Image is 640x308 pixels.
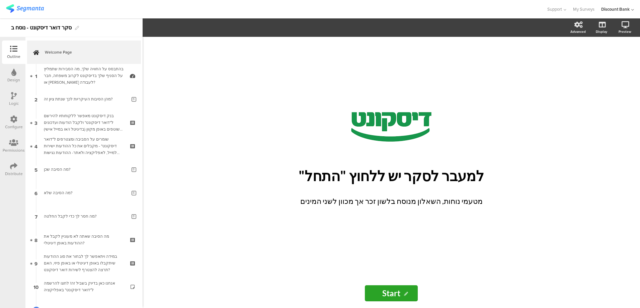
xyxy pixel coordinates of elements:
[33,283,38,290] span: 10
[267,167,515,184] p: למעבר לסקר יש ללחוץ "התחל"
[44,233,124,246] div: מה הסיבה שאתה לא מעוניין לקבל את ההודעות באופן דיגיטלי?
[45,49,131,56] span: Welcome Page
[27,275,141,298] a: 10 אנחנו כאן בדיוק בשביל זה! לחצו להרשמה ל"דואר דיסקונט" באפליקציה
[547,6,562,12] span: Support
[619,29,631,34] div: Preview
[27,64,141,87] a: 1 בהתבסס על החוויה שלך, מה הסבירות שתמליץ על הסניף שלך בדיסקונט לקרוב משפחה, חבר או [PERSON_NAME]...
[27,205,141,228] a: 7 מה חסר לך כדי לקבל החלטה?
[3,147,25,153] div: Permissions
[7,54,20,60] div: Outline
[44,213,127,220] div: מה חסר לך כדי לקבל החלטה?
[34,95,37,103] span: 2
[44,280,124,293] div: אנחנו כאן בדיוק בשביל זה! לחצו להרשמה ל"דואר דיסקונט" באפליקציה
[44,166,127,173] div: מה הסיבה שכן?
[27,111,141,134] a: 3 בנק דיסקונט מאפשר ללקוחותיו להירשם ל"דואר דיסקונט" ולקבל הודעות ועדכונים שוטפים באופן מקוון (בד...
[27,41,141,64] a: Welcome Page
[44,96,127,102] div: מהן הסיבות העיקריות לכך שנתת ציון זה?
[44,66,124,86] div: בהתבסס על החוויה שלך, מה הסבירות שתמליץ על הסניף שלך בדיסקונט לקרוב משפחה, חבר או עמית לעבודה?
[274,196,508,207] p: מטעמי נוחות, השאלון מנוסח בלשון זכר אך מכוון לשני המינים
[34,189,37,197] span: 6
[365,285,418,301] input: Start
[27,87,141,111] a: 2 מהן הסיבות העיקריות לכך שנתת ציון זה?
[570,29,586,34] div: Advanced
[35,72,37,79] span: 1
[27,158,141,181] a: 5 מה הסיבה שכן?
[34,259,37,267] span: 9
[44,253,124,273] div: במידה ויתאפשר לך לבחור את סוג ההודעות שיתקבלו באופן דיגיטלי או באופן פיזי, האם תרצה להצטרף לשירות...
[27,181,141,205] a: 6 מה הסיבה שלא?
[5,124,23,130] div: Configure
[44,189,127,196] div: מה הסיבה שלא?
[7,77,20,83] div: Design
[9,100,19,106] div: Logic
[34,236,37,243] span: 8
[34,119,37,126] span: 3
[44,136,124,156] div: שומרים על הסביבה ומצטרפים ל"דואר דיסקונט" - מקבלים את כל ההודעות ישירות למייל, לאפליקציה ולאתר- ה...
[11,22,72,33] div: סקר דואר דיסקונט - נוסח ב
[44,112,124,133] div: בנק דיסקונט מאפשר ללקוחותיו להירשם ל"דואר דיסקונט" ולקבל הודעות ועדכונים שוטפים באופן מקוון (בדיג...
[27,228,141,251] a: 8 מה הסיבה שאתה לא מעוניין לקבל את ההודעות באופן דיגיטלי?
[35,213,37,220] span: 7
[27,134,141,158] a: 4 שומרים על הסביבה ומצטרפים ל"דואר דיסקונט" - מקבלים את כל ההודעות ישירות למייל, לאפליקציה ולאתר-...
[5,171,23,177] div: Distribute
[27,251,141,275] a: 9 במידה ויתאפשר לך לבחור את סוג ההודעות שיתקבלו באופן דיגיטלי או באופן פיזי, האם תרצה להצטרף לשיר...
[34,166,37,173] span: 5
[34,142,37,150] span: 4
[596,29,607,34] div: Display
[601,6,630,12] div: Discount Bank
[6,4,44,13] img: segmanta logo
